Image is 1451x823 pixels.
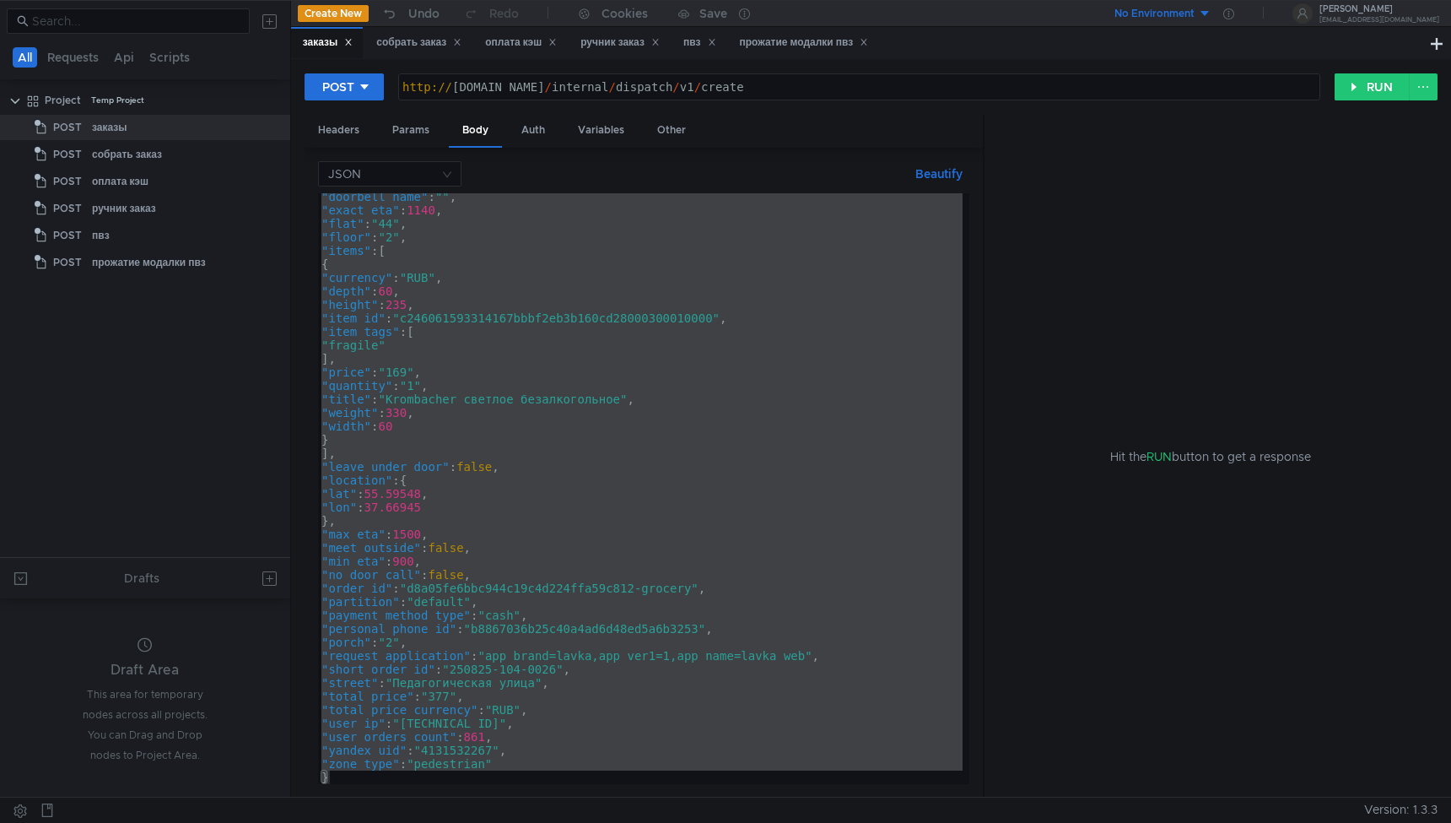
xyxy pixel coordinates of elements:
span: Version: 1.3.3 [1364,798,1438,822]
div: прожатие модалки пвз [92,250,206,275]
input: Search... [32,12,240,30]
div: заказы [303,34,353,51]
div: [EMAIL_ADDRESS][DOMAIN_NAME] [1319,17,1439,23]
div: Variables [564,115,638,146]
span: POST [53,142,82,167]
span: POST [53,169,82,194]
button: RUN [1335,73,1410,100]
div: Drafts [124,568,159,588]
div: Other [644,115,699,146]
div: [PERSON_NAME] [1319,5,1439,14]
button: POST [305,73,384,100]
span: POST [53,115,82,140]
div: собрать заказ [376,34,461,51]
div: Redo [489,3,519,24]
span: POST [53,196,82,221]
button: All [13,47,37,68]
div: Auth [508,115,558,146]
button: Redo [451,1,531,26]
div: POST [322,78,354,96]
button: Create New [298,5,369,22]
div: оплата кэш [92,169,148,194]
div: прожатие модалки пвз [740,34,869,51]
div: Undo [408,3,440,24]
div: Save [699,8,727,19]
div: Body [449,115,502,148]
span: POST [53,223,82,248]
div: пвз [92,223,110,248]
div: Project [45,88,81,113]
span: Hit the button to get a response [1110,447,1311,466]
button: Beautify [909,164,969,184]
div: пвз [683,34,716,51]
div: Headers [305,115,373,146]
span: RUN [1146,449,1172,464]
div: ручник заказ [580,34,660,51]
div: Params [379,115,443,146]
div: Cookies [601,3,648,24]
button: Requests [42,47,104,68]
button: Api [109,47,139,68]
span: POST [53,250,82,275]
div: оплата кэш [485,34,557,51]
div: Temp Project [91,88,144,113]
div: собрать заказ [92,142,162,167]
div: заказы [92,115,127,140]
div: No Environment [1114,6,1195,22]
div: ручник заказ [92,196,156,221]
button: Scripts [144,47,195,68]
button: Undo [369,1,451,26]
